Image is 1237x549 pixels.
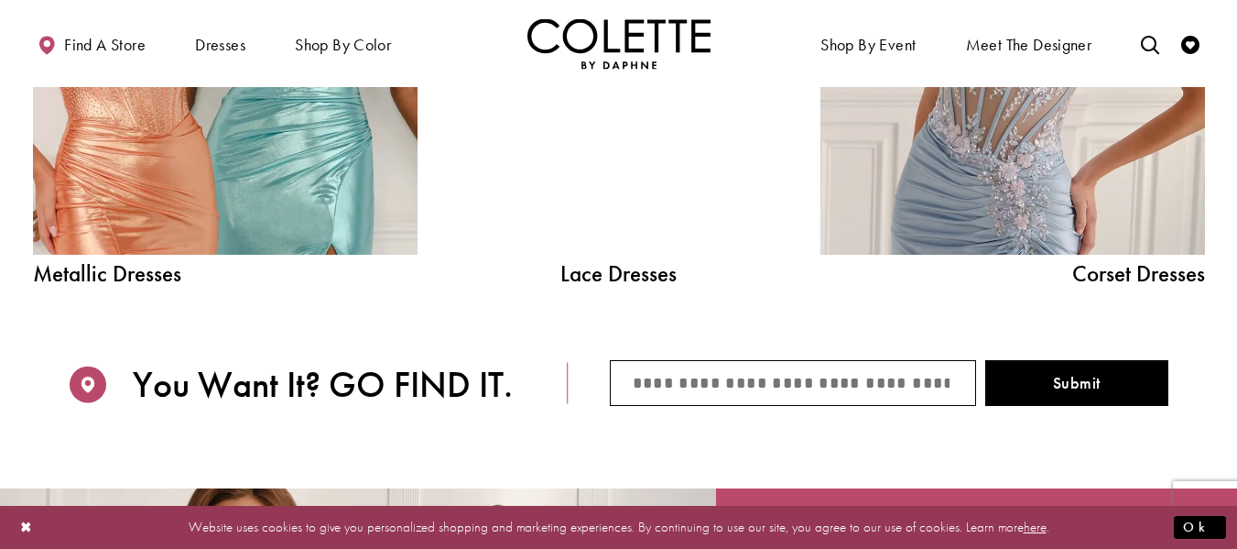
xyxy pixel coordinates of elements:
[195,36,245,54] span: Dresses
[527,18,711,69] a: Visit Home Page
[190,18,250,69] span: Dresses
[1174,516,1226,539] button: Submit Dialog
[1177,18,1204,69] a: Check Wishlist
[1024,518,1047,536] a: here
[33,18,150,69] a: Find a store
[568,360,1205,406] form: Store Finder Form
[64,36,146,54] span: Find a store
[527,18,711,69] img: Colette by Daphne
[610,360,976,406] input: City/State/ZIP code
[290,18,396,69] span: Shop by color
[816,18,920,69] span: Shop By Event
[820,36,916,54] span: Shop By Event
[482,262,756,285] a: Lace Dresses
[132,515,1105,540] p: Website uses cookies to give you personalized shopping and marketing experiences. By continuing t...
[295,36,391,54] span: Shop by color
[33,262,418,285] span: Metallic Dresses
[985,360,1168,406] button: Submit
[966,36,1092,54] span: Meet the designer
[820,262,1205,285] span: Corset Dresses
[1136,18,1164,69] a: Toggle search
[961,18,1097,69] a: Meet the designer
[11,511,42,544] button: Close Dialog
[133,364,513,406] span: You Want It? GO FIND IT.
